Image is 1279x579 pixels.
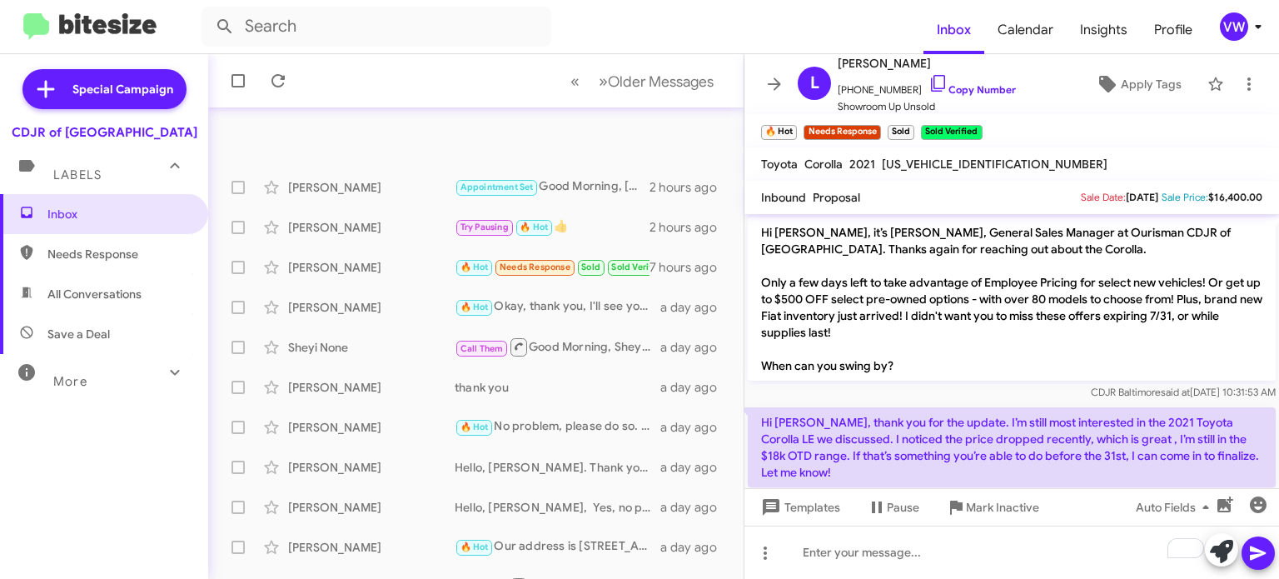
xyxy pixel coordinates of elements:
div: [PERSON_NAME] [288,179,455,196]
div: CDJR of [GEOGRAPHIC_DATA] [12,124,197,141]
div: [PERSON_NAME] [288,499,455,516]
span: Call Them [460,343,504,354]
div: vw [1220,12,1248,41]
a: Copy Number [928,83,1016,96]
div: Hello, [PERSON_NAME], Yes, no problem, I can't get you a new or used vehicle. Will you be coming ... [455,499,660,516]
p: Hi [PERSON_NAME], thank you for the update. I’m still most interested in the 2021 Toyota Corolla ... [748,407,1276,487]
div: a day ago [660,539,730,556]
span: Labels [53,167,102,182]
span: 🔥 Hot [460,542,489,552]
span: L [810,70,819,97]
span: 🔥 Hot [520,222,548,232]
a: Profile [1141,6,1206,54]
button: Auto Fields [1122,492,1229,522]
span: » [599,71,608,92]
a: Special Campaign [22,69,187,109]
span: Older Messages [608,72,714,91]
span: [DATE] [1126,191,1158,203]
span: 🔥 Hot [460,262,489,272]
span: Showroom Up Unsold [838,98,1016,115]
span: Templates [758,492,840,522]
input: Search [202,7,551,47]
span: « [570,71,580,92]
a: Inbox [923,6,984,54]
span: Sold Verified [611,262,666,272]
span: Save a Deal [47,326,110,342]
div: To enrich screen reader interactions, please activate Accessibility in Grammarly extension settings [744,526,1279,579]
div: 👍 [455,217,649,237]
div: a day ago [660,419,730,436]
a: Calendar [984,6,1067,54]
small: Needs Response [804,125,880,140]
div: 2 hours ago [649,179,730,196]
button: Mark Inactive [933,492,1053,522]
span: Corolla [804,157,843,172]
button: Next [589,64,724,98]
div: [PERSON_NAME] [288,419,455,436]
div: No problem, please do so. My number is [PHONE_NUMBER]. [PERSON_NAME], the vehicle upgrade manager... [455,417,660,437]
button: Templates [744,492,853,522]
span: Appointment Set [460,182,534,192]
span: Sold [581,262,600,272]
span: $16,400.00 [1208,191,1262,203]
span: Try Pausing [460,222,509,232]
div: Okay, thank you, I'll see you [DATE]. Don't forget to ask for Dr V, the vehicle upgrade manager, ... [455,297,660,317]
div: a day ago [660,339,730,356]
button: vw [1206,12,1261,41]
div: a day ago [660,379,730,396]
span: Mark Inactive [966,492,1039,522]
div: Our address is [STREET_ADDRESS][US_STATE] [455,537,660,557]
div: 7 hours ago [649,259,730,276]
div: [PERSON_NAME] [288,539,455,556]
span: said at [1161,386,1190,398]
div: a day ago [660,499,730,516]
span: [US_VEHICLE_IDENTIFICATION_NUMBER] [882,157,1107,172]
div: [PERSON_NAME] [288,459,455,476]
div: [PERSON_NAME] [288,299,455,316]
p: Hi [PERSON_NAME], it’s [PERSON_NAME], General Sales Manager at Ourisman CDJR of [GEOGRAPHIC_DATA]... [748,217,1276,381]
nav: Page navigation example [561,64,724,98]
span: All Conversations [47,286,142,302]
small: Sold Verified [921,125,982,140]
span: Sale Date: [1081,191,1126,203]
div: Good Morning, Sheyi. Thank you for your inquiry. Are you available to stop by either [DATE] or [D... [455,337,660,357]
div: thank you [455,379,660,396]
span: [PERSON_NAME] [838,53,1016,73]
div: Hi [PERSON_NAME], while my visit itself went smoothly, I’m very frustrated that after purchasing ... [455,257,649,277]
button: Pause [853,492,933,522]
small: Sold [888,125,914,140]
span: Inbound [761,190,806,205]
span: 2021 [849,157,875,172]
span: More [53,374,87,389]
div: a day ago [660,299,730,316]
span: Pause [887,492,919,522]
span: 🔥 Hot [460,302,489,312]
div: [PERSON_NAME] [288,219,455,236]
span: Toyota [761,157,798,172]
span: Needs Response [47,246,189,262]
span: Inbox [47,206,189,222]
small: 🔥 Hot [761,125,797,140]
span: Special Campaign [72,81,173,97]
a: Insights [1067,6,1141,54]
span: Needs Response [500,262,570,272]
span: Apply Tags [1121,69,1182,99]
span: [PHONE_NUMBER] [838,73,1016,98]
div: Sheyi None [288,339,455,356]
div: Good Morning, [PERSON_NAME]. Thank you for your inquiry. Are you available to stop by either [DAT... [455,177,649,197]
span: Auto Fields [1136,492,1216,522]
span: CDJR Baltimore [DATE] 10:31:53 AM [1091,386,1276,398]
div: 2 hours ago [649,219,730,236]
div: a day ago [660,459,730,476]
div: [PERSON_NAME] [288,259,455,276]
span: Proposal [813,190,860,205]
div: Hello, [PERSON_NAME]. Thank you for your inquiry. Are you available to stop by either [DATE] or [... [455,459,660,476]
button: Previous [560,64,590,98]
span: Sale Price: [1162,191,1208,203]
span: 🔥 Hot [460,422,489,432]
div: [PERSON_NAME] [288,379,455,396]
